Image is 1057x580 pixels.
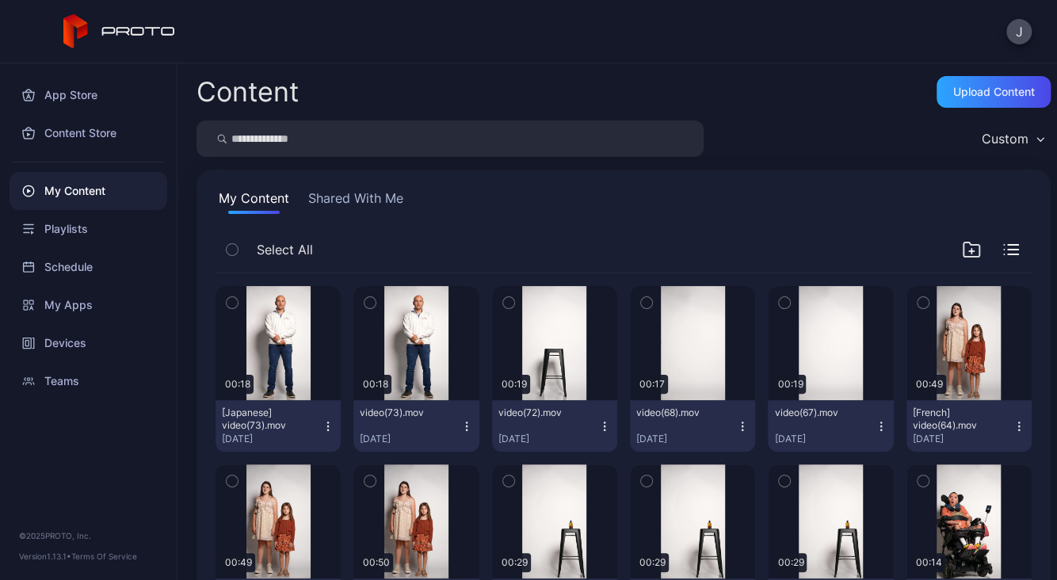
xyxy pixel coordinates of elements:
a: My Content [10,172,167,210]
a: Playlists [10,210,167,248]
div: Custom [982,131,1028,147]
a: Devices [10,324,167,362]
span: Version 1.13.1 • [19,551,71,561]
div: video(67).mov [774,406,861,419]
div: Upload Content [953,86,1035,98]
span: Select All [257,240,313,259]
button: video(67).mov[DATE] [768,400,893,452]
div: [French] video(64).mov [913,406,1000,432]
a: Schedule [10,248,167,286]
div: [DATE] [913,433,1013,445]
a: Content Store [10,114,167,152]
div: [Japanese] video(73).mov [222,406,309,432]
div: [DATE] [360,433,460,445]
button: Upload Content [937,76,1051,108]
button: video(73).mov[DATE] [353,400,479,452]
a: My Apps [10,286,167,324]
div: [DATE] [636,433,736,445]
button: J [1006,19,1032,44]
button: Custom [974,120,1051,157]
a: Teams [10,362,167,400]
button: [Japanese] video(73).mov[DATE] [216,400,341,452]
button: My Content [216,189,292,214]
a: App Store [10,76,167,114]
div: video(72).mov [498,406,586,419]
button: [French] video(64).mov[DATE] [906,400,1032,452]
div: [DATE] [498,433,598,445]
div: [DATE] [222,433,322,445]
div: video(68).mov [636,406,723,419]
div: video(73).mov [360,406,447,419]
button: video(72).mov[DATE] [492,400,617,452]
button: video(68).mov[DATE] [630,400,755,452]
div: [DATE] [774,433,874,445]
div: Content [197,78,299,105]
div: © 2025 PROTO, Inc. [19,529,158,542]
a: Terms Of Service [71,551,137,561]
button: Shared With Me [305,189,406,214]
